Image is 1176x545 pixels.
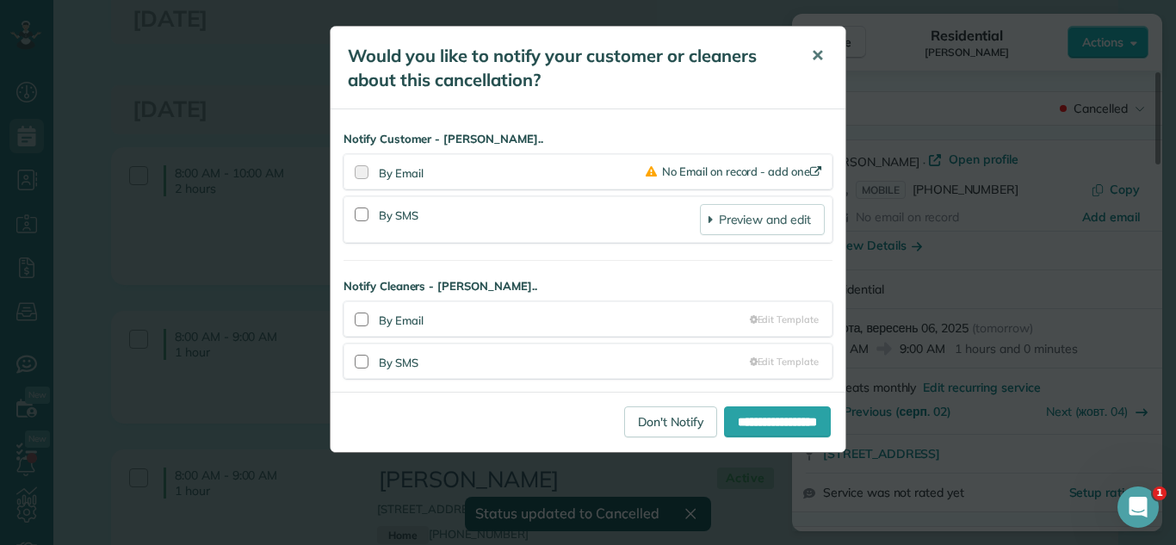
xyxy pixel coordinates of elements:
div: By SMS [379,204,700,235]
a: No Email on record - add one [646,164,825,178]
iframe: Intercom live chat [1117,486,1159,528]
strong: Notify Customer - [PERSON_NAME].. [344,131,832,147]
strong: Notify Cleaners - [PERSON_NAME].. [344,278,832,294]
a: Don't Notify [624,406,717,437]
a: Edit Template [750,313,819,326]
span: 1 [1153,486,1167,500]
a: Edit Template [750,355,819,368]
div: By Email [379,309,750,329]
div: By Email [379,165,646,182]
div: By SMS [379,351,750,371]
a: Preview and edit [700,204,825,235]
span: ✕ [811,46,824,65]
h5: Would you like to notify your customer or cleaners about this cancellation? [348,44,787,92]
